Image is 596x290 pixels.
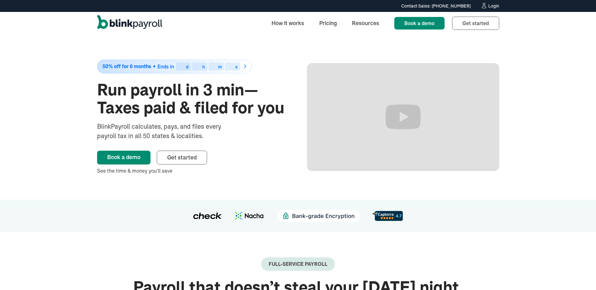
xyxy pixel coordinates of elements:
[452,17,499,30] a: Get started
[97,81,289,117] h1: Run payroll in 3 min—Taxes paid & filed for you
[157,63,174,70] span: Ends in
[97,15,162,31] a: home
[269,261,327,267] div: Full-Service payroll
[266,16,309,30] a: How it works
[102,64,151,69] span: 50% off for 6 months
[97,167,289,175] div: See the time & money you’ll save
[167,154,197,161] span: Get started
[373,211,403,221] img: d56c0860-961d-46a8-819e-eda1494028f8.svg
[186,65,189,69] div: d
[401,3,471,9] div: Contact Sales: [PHONE_NUMBER]
[307,63,499,171] iframe: Run Payroll in 3 min with BlinkPayroll
[97,60,289,73] a: 50% off for 6 monthsEnds indhms
[157,151,207,164] a: Get started
[202,65,205,69] div: h
[218,65,222,69] div: m
[97,122,238,141] div: BlinkPayroll calculates, pays, and files every payroll tax in all 50 states & localities.
[404,20,435,26] span: Book a demo
[347,16,384,30] a: Resources
[314,16,342,30] a: Pricing
[97,151,150,164] a: Book a demo
[488,4,499,8] div: Login
[481,3,499,9] a: Login
[462,20,489,26] span: Get started
[394,17,445,30] a: Book a demo
[235,65,238,69] div: s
